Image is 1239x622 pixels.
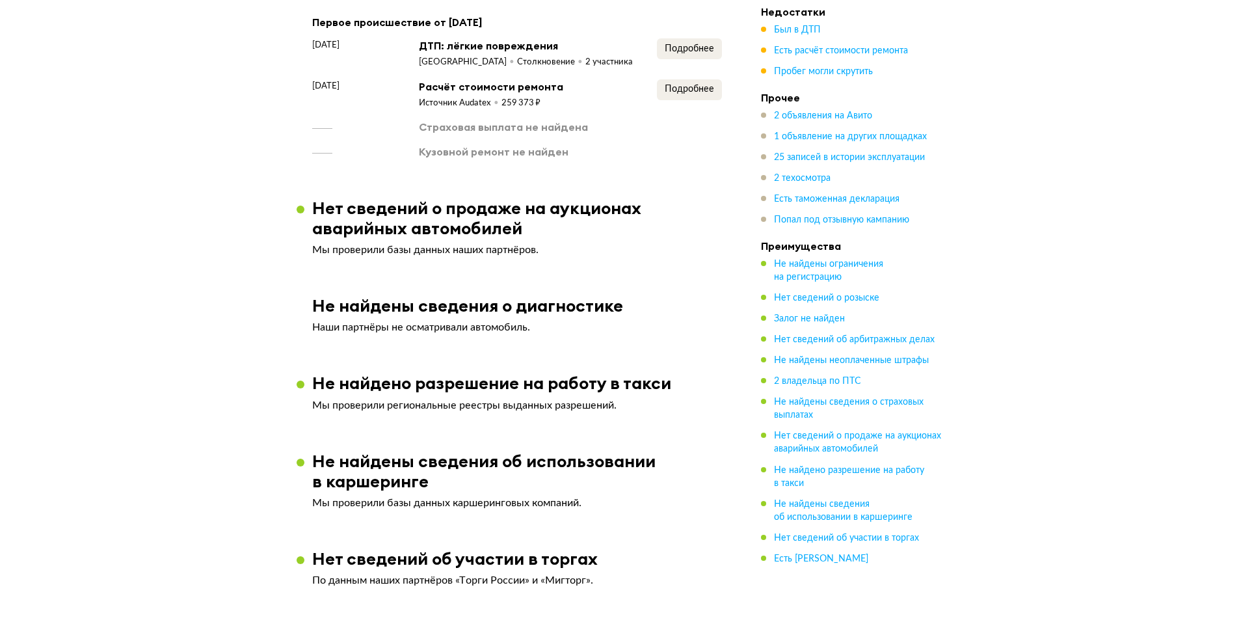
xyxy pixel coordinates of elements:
[774,499,913,521] span: Не найдены сведения об использовании в каршеринге
[419,57,517,68] div: [GEOGRAPHIC_DATA]
[665,44,714,53] span: Подробнее
[501,98,540,109] div: 259 373 ₽
[419,98,501,109] div: Источник Audatex
[312,79,340,92] span: [DATE]
[312,321,722,334] p: Наши партнёры не осматривали автомобиль.
[774,465,924,487] span: Не найдено разрешение на работу в такси
[312,399,722,412] p: Мы проверили региональные реестры выданных разрешений.
[774,46,908,55] span: Есть расчёт стоимости ремонта
[585,57,633,68] div: 2 участника
[774,533,919,542] span: Нет сведений об участии в торгах
[657,79,722,100] button: Подробнее
[774,314,845,323] span: Залог не найден
[774,153,925,162] span: 25 записей в истории эксплуатации
[774,554,868,563] span: Есть [PERSON_NAME]
[774,356,929,365] span: Не найдены неоплаченные штрафы
[312,198,738,238] h3: Нет сведений о продаже на аукционах аварийных автомобилей
[774,67,873,76] span: Пробег могли скрутить
[419,120,588,134] div: Страховая выплата не найдена
[774,335,935,344] span: Нет сведений об арбитражных делах
[774,398,924,420] span: Не найдены сведения о страховых выплатах
[774,293,879,303] span: Нет сведений о розыске
[761,91,943,104] h4: Прочее
[312,373,671,393] h3: Не найдено разрешение на работу в такси
[312,295,623,316] h3: Не найдены сведения о диагностике
[312,451,738,491] h3: Не найдены сведения об использовании в каршеринге
[774,111,872,120] span: 2 объявления на Авито
[774,215,909,224] span: Попал под отзывную кампанию
[419,144,568,159] div: Кузовной ремонт не найден
[312,496,722,509] p: Мы проверили базы данных каршеринговых компаний.
[312,243,722,256] p: Мы проверили базы данных наших партнёров.
[312,38,340,51] span: [DATE]
[657,38,722,59] button: Подробнее
[774,431,941,453] span: Нет сведений о продаже на аукционах аварийных автомобилей
[774,25,821,34] span: Был в ДТП
[774,132,927,141] span: 1 объявление на других площадках
[517,57,585,68] div: Столкновение
[774,195,899,204] span: Есть таможенная декларация
[312,548,598,569] h3: Нет сведений об участии в торгах
[774,174,831,183] span: 2 техосмотра
[665,85,714,94] span: Подробнее
[761,239,943,252] h4: Преимущества
[774,260,883,282] span: Не найдены ограничения на регистрацию
[312,574,722,587] p: По данным наших партнёров «Торги России» и «Мигторг».
[312,14,722,31] div: Первое происшествие от [DATE]
[419,38,633,53] div: ДТП: лёгкие повреждения
[774,377,861,386] span: 2 владельца по ПТС
[419,79,563,94] div: Расчёт стоимости ремонта
[761,5,943,18] h4: Недостатки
